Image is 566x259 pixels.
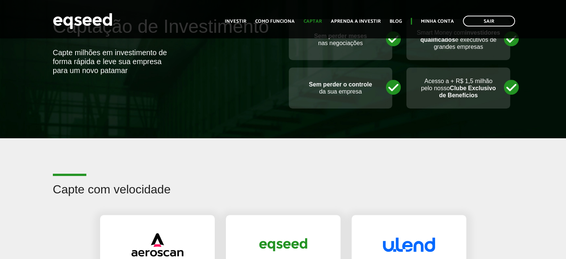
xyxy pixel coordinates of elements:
[390,19,402,24] a: Blog
[421,19,454,24] a: Minha conta
[255,19,295,24] a: Como funciona
[304,19,322,24] a: Captar
[53,11,112,31] img: EqSeed
[296,81,385,95] p: da sua empresa
[420,29,500,43] strong: investidores qualificados
[131,233,183,256] img: captar-velocidade-aeroscan.png
[53,183,514,207] h2: Capte com velocidade
[463,16,515,26] a: Sair
[414,78,503,99] p: Acesso a + R$ 1,5 milhão pelo nosso
[439,85,496,98] strong: Clube Exclusivo de Benefícios
[383,237,435,252] img: captar-velocidade-ulend.png
[331,19,381,24] a: Aprenda a investir
[225,19,246,24] a: Investir
[309,81,372,88] strong: Sem perder o controle
[53,48,172,75] div: Capte milhões em investimento de forma rápida e leve sua empresa para um novo patamar
[414,29,503,51] p: Smart Money com e executivos de grandes empresas
[257,232,309,257] img: captar-velocidade-eqseed.png
[296,32,385,47] p: nas negociações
